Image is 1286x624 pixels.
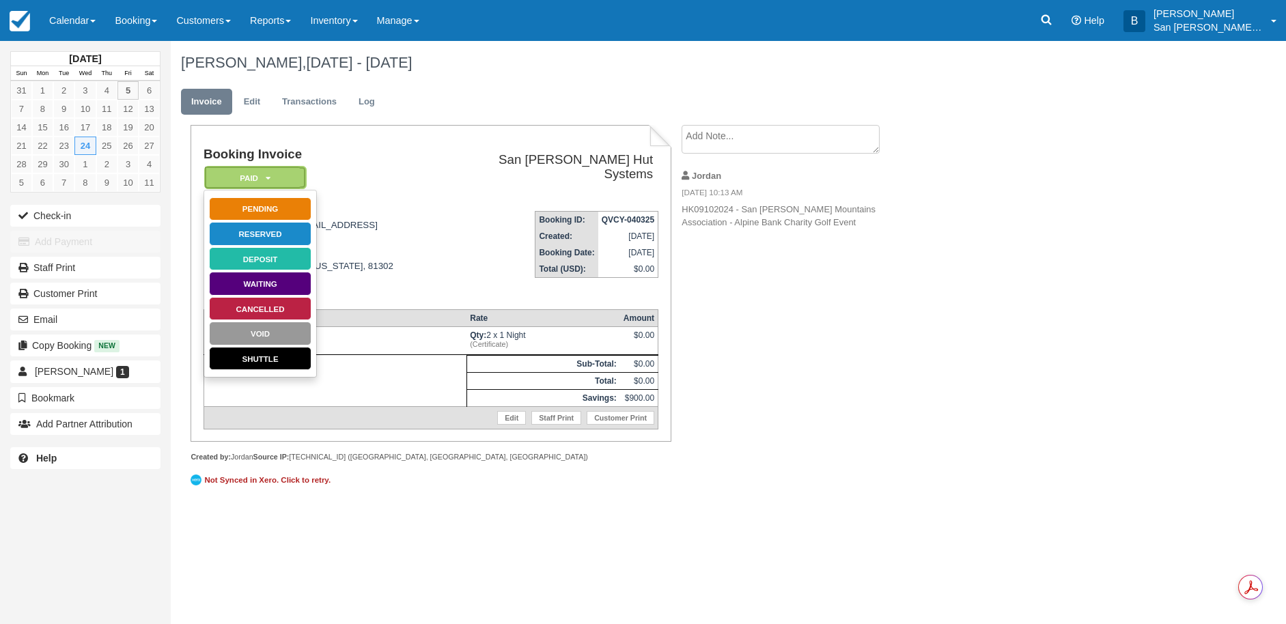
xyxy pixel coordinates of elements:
[74,118,96,137] a: 17
[32,155,53,173] a: 29
[348,89,385,115] a: Log
[204,166,307,190] em: Paid
[598,244,658,261] td: [DATE]
[139,173,160,192] a: 11
[181,55,1125,71] h1: [PERSON_NAME],
[96,118,117,137] a: 18
[204,165,302,190] a: Paid
[10,11,30,31] img: checkfront-main-nav-mini-logo.png
[53,155,74,173] a: 30
[94,340,120,352] span: New
[682,203,912,229] p: HK09102024 - San [PERSON_NAME] Mountains Association - Alpine Bank Charity Golf Event
[234,89,270,115] a: Edit
[204,147,445,162] h1: Booking Invoice
[11,66,32,81] th: Sun
[117,137,139,155] a: 26
[10,413,160,435] button: Add Partner Attribution
[32,81,53,100] a: 1
[139,66,160,81] th: Sat
[209,272,311,296] a: Waiting
[32,173,53,192] a: 6
[466,372,620,389] th: Total:
[272,89,347,115] a: Transactions
[53,66,74,81] th: Tue
[11,137,32,155] a: 21
[53,81,74,100] a: 2
[74,66,96,81] th: Wed
[181,89,232,115] a: Invoice
[306,54,412,71] span: [DATE] - [DATE]
[53,118,74,137] a: 16
[117,173,139,192] a: 10
[1154,7,1263,20] p: [PERSON_NAME]
[10,335,160,356] button: Copy Booking New
[1123,10,1145,32] div: B
[535,261,598,278] th: Total (USD):
[466,326,620,354] td: 2 x 1 Night
[1084,15,1104,26] span: Help
[96,81,117,100] a: 4
[69,53,101,64] strong: [DATE]
[209,297,311,321] a: Cancelled
[74,100,96,118] a: 10
[139,137,160,155] a: 27
[620,355,658,372] td: $0.00
[116,366,129,378] span: 1
[204,309,466,326] th: Item
[139,100,160,118] a: 13
[535,212,598,229] th: Booking ID:
[53,137,74,155] a: 23
[209,197,311,221] a: Pending
[682,187,912,202] em: [DATE] 10:13 AM
[10,205,160,227] button: Check-in
[139,81,160,100] a: 6
[11,100,32,118] a: 7
[620,372,658,389] td: $0.00
[191,472,334,487] a: Not Synced in Xero. Click to retry.
[32,118,53,137] a: 15
[497,411,526,425] a: Edit
[117,155,139,173] a: 3
[450,153,653,181] h2: San [PERSON_NAME] Hut Systems
[11,155,32,173] a: 28
[209,322,311,345] a: Void
[36,453,57,464] b: Help
[191,453,231,461] strong: Created by:
[32,100,53,118] a: 8
[620,389,658,406] td: $900.00
[74,155,96,173] a: 1
[117,81,139,100] a: 5
[117,100,139,118] a: 12
[209,247,311,271] a: Deposit
[209,347,311,371] a: Shuttle
[470,340,617,348] em: (Certificate)
[620,309,658,326] th: Amount
[96,100,117,118] a: 11
[1154,20,1263,34] p: San [PERSON_NAME] Hut Systems
[139,155,160,173] a: 4
[11,173,32,192] a: 5
[11,118,32,137] a: 14
[96,173,117,192] a: 9
[10,387,160,409] button: Bookmark
[531,411,581,425] a: Staff Print
[598,228,658,244] td: [DATE]
[32,137,53,155] a: 22
[587,411,654,425] a: Customer Print
[466,309,620,326] th: Rate
[10,283,160,304] a: Customer Print
[35,366,113,377] span: [PERSON_NAME]
[10,447,160,469] a: Help
[10,309,160,330] button: Email
[209,222,311,246] a: Reserved
[139,118,160,137] a: 20
[32,66,53,81] th: Mon
[10,231,160,253] button: Add Payment
[53,100,74,118] a: 9
[598,261,658,278] td: $0.00
[10,360,160,382] a: [PERSON_NAME] 1
[535,244,598,261] th: Booking Date:
[466,389,620,406] th: Savings:
[96,66,117,81] th: Thu
[624,330,654,351] div: $0.00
